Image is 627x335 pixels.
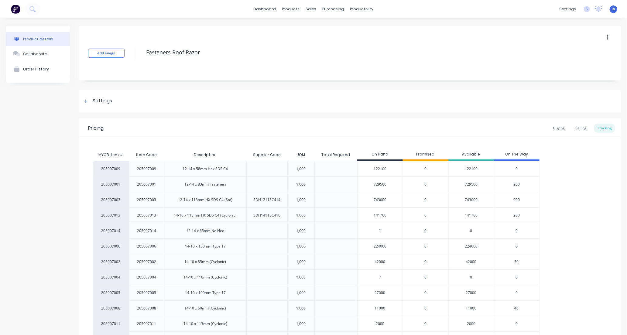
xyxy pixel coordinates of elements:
div: 14-10 x 115mm HX SDS C4 (Cyclonic) [174,213,237,218]
div: 205007008 [137,306,156,311]
span: 50 [515,259,519,265]
span: 0 [516,228,518,234]
div: SDH12113C414 [253,197,280,203]
div: 14-10 x 60mm (Cyclonic) [185,306,226,311]
div: 224000 [448,238,494,254]
div: 11000 [358,301,403,316]
span: 0 [425,166,427,172]
span: 0 [425,244,427,249]
div: SDH14115C410 [253,213,280,218]
div: UOM [292,147,310,162]
div: 1,000 [296,306,306,311]
div: purchasing [320,5,347,14]
span: 0 [425,197,427,203]
div: 205007011 [93,316,129,331]
div: 205007009 [93,161,129,176]
div: products [279,5,303,14]
div: 12-14 x 58mm Hex SDS C4 [183,166,228,172]
div: 205007001 [93,176,129,192]
div: 205007006 [93,238,129,254]
span: 900 [513,197,520,203]
div: 122100 [358,161,403,176]
div: ? [358,270,403,285]
div: 42000 [358,254,403,269]
span: 0 [516,244,518,249]
span: 0 [425,290,427,296]
span: 200 [513,213,520,218]
div: 205007006 [137,244,156,249]
span: 0 [516,275,518,280]
div: settings [556,5,579,14]
div: 42000 [448,254,494,269]
div: 205007001 [137,182,156,187]
div: 205007002 [93,254,129,269]
div: MYOB Item # [93,149,129,161]
div: 205007002 [137,259,156,265]
div: 205007014 [137,228,156,234]
div: 205007008 [93,300,129,316]
div: 12-14 x 65mm No Neo [187,228,224,234]
div: 141760 [448,207,494,223]
div: 743000 [358,192,403,207]
div: Buying [550,124,568,133]
div: 205007003 [93,192,129,207]
div: 205007013 [137,213,156,218]
div: 205007004 [137,275,156,280]
div: 1,000 [296,259,306,265]
div: 205007011 [137,321,156,326]
div: 2000 [448,316,494,331]
span: 0 [425,275,427,280]
div: Description [189,147,221,162]
div: 1,000 [296,213,306,218]
div: Promised [403,149,448,161]
button: Collaborate [6,46,70,61]
span: 40 [515,306,519,311]
div: ? [358,223,403,238]
div: 14-10 x 110mm (Cyclonic) [183,275,227,280]
div: On Hand [357,149,403,161]
div: 141760 [358,208,403,223]
div: 729500 [358,177,403,192]
div: Collaborate [23,52,47,56]
div: 1,000 [296,321,306,326]
div: Settings [93,97,112,105]
div: Selling [572,124,590,133]
span: 0 [425,306,427,311]
div: 1,000 [296,275,306,280]
div: 205007014 [93,223,129,238]
a: dashboard [251,5,279,14]
div: 205007004 [93,269,129,285]
div: 1,000 [296,197,306,203]
div: 2000 [358,316,403,331]
div: 1,000 [296,182,306,187]
div: 11000 [448,300,494,316]
div: 205007009 [137,166,156,172]
span: 0 [425,213,427,218]
div: 729500 [448,176,494,192]
button: Add image [88,49,125,58]
div: 14-10 x 85mm (Cyclonic) [185,259,226,265]
div: 14-10 x 130mm Type 17 [185,244,226,249]
div: sales [303,5,320,14]
div: 1,000 [296,166,306,172]
div: 205007005 [137,290,156,296]
textarea: Fasteners Roof Razor [143,45,562,60]
img: Factory [11,5,20,14]
div: 224000 [358,239,403,254]
button: Order History [6,61,70,77]
div: Product details [23,37,53,41]
div: Order History [23,67,49,71]
div: 12-14 x 113mm HX SDS C4 (Std) [178,197,233,203]
div: 205007003 [137,197,156,203]
div: 14-10 x 113mm (Cyclonic) [183,321,227,326]
div: 1,000 [296,228,306,234]
div: 12-14 x 83mm Fasteners [184,182,226,187]
span: IA [612,6,615,12]
button: Product details [6,32,70,46]
span: 200 [513,182,520,187]
span: 0 [425,259,427,265]
div: 122100 [448,161,494,176]
div: On The Way [494,149,540,161]
span: 0 [516,290,518,296]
